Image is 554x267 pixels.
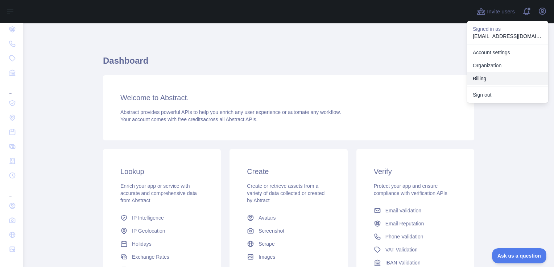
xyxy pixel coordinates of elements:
[374,183,447,196] span: Protect your app and ensure compliance with verification APIs
[120,183,197,203] span: Enrich your app or service with accurate and comprehensive data from Abstract
[473,33,542,40] p: [EMAIL_ADDRESS][DOMAIN_NAME]
[385,246,418,253] span: VAT Validation
[132,214,164,221] span: IP Intelligence
[117,250,206,263] a: Exchange Rates
[385,207,421,214] span: Email Validation
[259,214,276,221] span: Avatars
[385,233,423,240] span: Phone Validation
[467,88,548,101] button: Sign out
[6,183,17,198] div: ...
[117,224,206,237] a: IP Geolocation
[244,224,333,237] a: Screenshot
[120,109,341,115] span: Abstract provides powerful APIs to help you enrich any user experience or automate any workflow.
[385,220,424,227] span: Email Reputation
[492,248,547,263] iframe: Toggle Customer Support
[475,6,516,17] button: Invite users
[244,237,333,250] a: Scrape
[467,59,548,72] a: Organization
[120,116,257,122] span: Your account comes with across all Abstract APIs.
[473,25,542,33] p: Signed in as
[132,227,165,234] span: IP Geolocation
[374,166,457,177] h3: Verify
[178,116,203,122] span: free credits
[6,81,17,95] div: ...
[259,253,275,260] span: Images
[117,211,206,224] a: IP Intelligence
[132,240,152,247] span: Holidays
[371,217,460,230] a: Email Reputation
[132,253,169,260] span: Exchange Rates
[259,240,274,247] span: Scrape
[487,8,515,16] span: Invite users
[247,166,330,177] h3: Create
[371,243,460,256] a: VAT Validation
[467,46,548,59] a: Account settings
[117,237,206,250] a: Holidays
[103,55,474,72] h1: Dashboard
[259,227,284,234] span: Screenshot
[467,72,548,85] button: Billing
[120,166,203,177] h3: Lookup
[371,230,460,243] a: Phone Validation
[120,93,457,103] h3: Welcome to Abstract.
[247,183,324,203] span: Create or retrieve assets from a variety of data collected or created by Abtract
[244,250,333,263] a: Images
[385,259,421,266] span: IBAN Validation
[371,204,460,217] a: Email Validation
[244,211,333,224] a: Avatars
